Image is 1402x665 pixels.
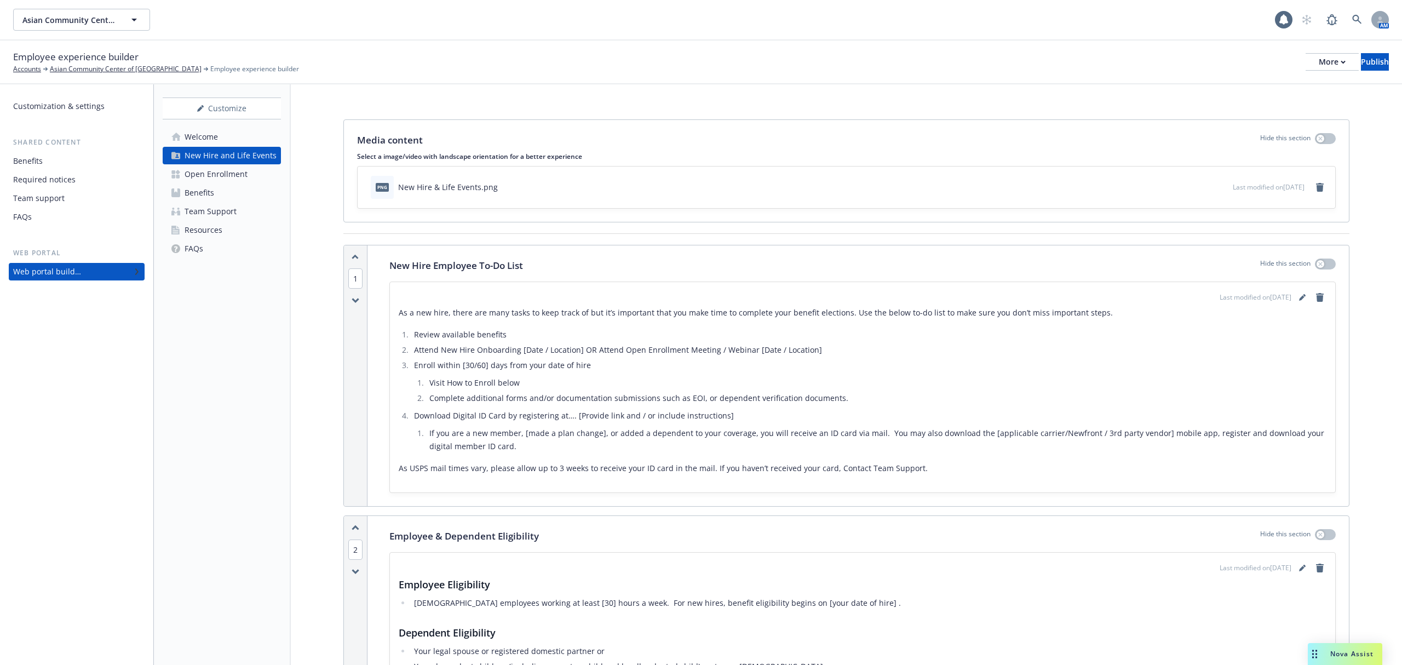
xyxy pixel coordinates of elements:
h3: Dependent Eligibility [399,625,1326,640]
a: FAQs [9,208,145,226]
button: Asian Community Center of [GEOGRAPHIC_DATA] [13,9,150,31]
a: editPencil [1296,561,1309,575]
p: Hide this section [1260,133,1311,147]
button: 2 [348,544,363,555]
div: More [1319,54,1346,70]
a: Team support [9,190,145,207]
span: Asian Community Center of [GEOGRAPHIC_DATA] [22,14,117,26]
li: Visit How to Enroll below [426,376,1326,389]
div: FAQs [13,208,32,226]
div: Open Enrollment [185,165,248,183]
a: Required notices [9,171,145,188]
div: New Hire & Life Events.png [398,181,498,193]
a: Asian Community Center of [GEOGRAPHIC_DATA] [50,64,202,74]
span: Last modified on [DATE] [1233,182,1305,192]
a: FAQs [163,240,281,257]
div: FAQs [185,240,203,257]
span: Last modified on [DATE] [1220,293,1291,302]
div: Benefits [185,184,214,202]
a: Benefits [163,184,281,202]
p: Hide this section [1260,259,1311,273]
li: Complete additional forms and/or documentation submissions such as EOI, or dependent verification... [426,392,1326,405]
p: Hide this section [1260,529,1311,543]
div: Welcome [185,128,218,146]
a: editPencil [1296,291,1309,304]
div: New Hire and Life Events [185,147,277,164]
a: Report a Bug [1321,9,1343,31]
a: Resources [163,221,281,239]
button: preview file [1219,181,1228,193]
a: Team Support [163,203,281,220]
button: download file [1201,181,1210,193]
a: Search [1346,9,1368,31]
p: As USPS mail times vary, please allow up to 3 weeks to receive your ID card in the mail. If you h... [399,462,1326,475]
p: New Hire Employee To-Do List [389,259,523,273]
a: Open Enrollment [163,165,281,183]
a: Benefits [9,152,145,170]
p: As a new hire, there are many tasks to keep track of but it’s important that you make time to com... [399,306,1326,319]
button: More [1306,53,1359,71]
li: Enroll within [30/60] days from your date of hire [411,359,1326,405]
div: Shared content [9,137,145,148]
span: Employee experience builder [13,50,139,64]
span: png [376,183,389,191]
span: 2 [348,540,363,560]
div: Required notices [13,171,76,188]
button: Customize [163,98,281,119]
div: Customize [163,98,281,119]
button: Publish [1361,53,1389,71]
p: Media content [357,133,423,147]
a: remove [1313,291,1326,304]
div: Web portal [9,248,145,259]
div: Benefits [13,152,43,170]
li: [DEMOGRAPHIC_DATA] employees working at least [30] hours a week. For new hires, benefit eligibili... [411,597,1326,610]
span: Last modified on [DATE] [1220,563,1291,573]
a: remove [1313,561,1326,575]
li: Your legal spouse or registered domestic partner or [411,645,1326,658]
div: Team Support [185,203,237,220]
div: Resources [185,221,222,239]
span: Nova Assist [1330,649,1374,658]
span: 1 [348,268,363,289]
div: Customization & settings [13,98,105,115]
li: Download Digital ID Card by registering at…. [Provide link and / or include instructions] [411,409,1326,453]
button: Nova Assist [1308,643,1382,665]
span: Employee experience builder [210,64,299,74]
a: Start snowing [1296,9,1318,31]
a: Customization & settings [9,98,145,115]
div: Drag to move [1308,643,1321,665]
div: Publish [1361,54,1389,70]
button: 1 [348,273,363,284]
a: Welcome [163,128,281,146]
div: Team support [13,190,65,207]
p: Select a image/video with landscape orientation for a better experience [357,152,1336,161]
a: Web portal builder [9,263,145,280]
p: Employee & Dependent Eligibility [389,529,539,543]
a: Accounts [13,64,41,74]
div: Web portal builder [13,263,81,280]
a: remove [1313,181,1326,194]
li: Review available benefits [411,328,1326,341]
a: New Hire and Life Events [163,147,281,164]
h3: Employee Eligibility [399,577,1326,592]
li: Attend New Hire Onboarding [Date / Location] OR Attend Open Enrollment Meeting / Webinar [Date / ... [411,343,1326,357]
li: If you are a new member, [made a plan change], or added a dependent to your coverage, you will re... [426,427,1326,453]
